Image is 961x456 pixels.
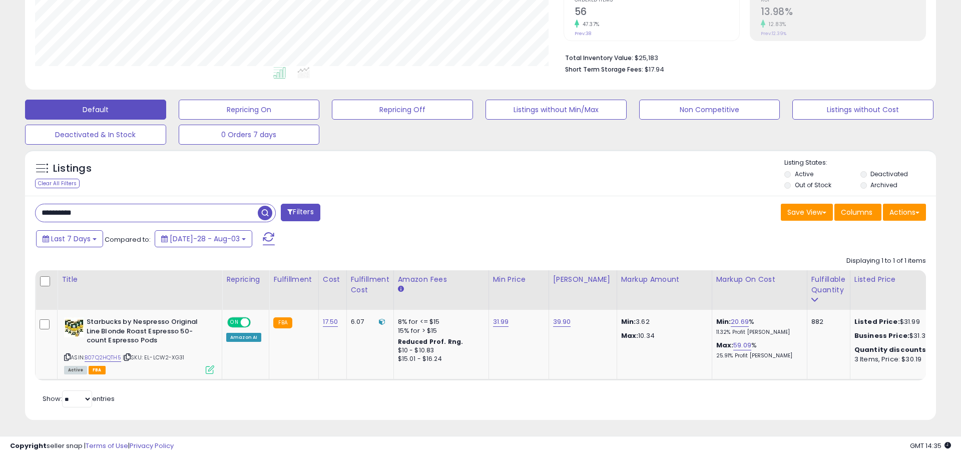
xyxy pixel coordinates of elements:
span: [DATE]-28 - Aug-03 [170,234,240,244]
b: Business Price: [854,331,909,340]
th: The percentage added to the cost of goods (COGS) that forms the calculator for Min & Max prices. [712,270,807,310]
small: FBA [273,317,292,328]
div: Cost [323,274,342,285]
div: seller snap | | [10,441,174,451]
a: Terms of Use [86,441,128,450]
div: Displaying 1 to 1 of 1 items [846,256,926,266]
small: 47.37% [579,21,600,28]
span: ON [228,318,241,327]
p: 11.32% Profit [PERSON_NAME] [716,329,799,336]
button: [DATE]-28 - Aug-03 [155,230,252,247]
p: 10.34 [621,331,704,340]
div: ASIN: [64,317,214,373]
p: Listing States: [784,158,935,168]
div: Repricing [226,274,265,285]
b: Min: [716,317,731,326]
a: 59.09 [733,340,751,350]
b: Reduced Prof. Rng. [398,337,463,346]
a: Privacy Policy [130,441,174,450]
strong: Max: [621,331,639,340]
label: Out of Stock [795,181,831,189]
a: 17.50 [323,317,338,327]
div: Fulfillment Cost [351,274,389,295]
button: Repricing Off [332,100,473,120]
img: 51IDUXl3xtL._SL40_.jpg [64,317,84,337]
button: 0 Orders 7 days [179,125,320,145]
small: 12.83% [765,21,786,28]
div: Fulfillable Quantity [811,274,846,295]
b: Max: [716,340,734,350]
h5: Listings [53,162,92,176]
button: Deactivated & In Stock [25,125,166,145]
h2: 56 [575,6,739,20]
button: Default [25,100,166,120]
div: % [716,341,799,359]
label: Archived [870,181,897,189]
div: 15% for > $15 [398,326,481,335]
b: Total Inventory Value: [565,54,633,62]
span: 2025-08-11 14:35 GMT [910,441,951,450]
div: Listed Price [854,274,941,285]
a: 31.99 [493,317,509,327]
span: All listings currently available for purchase on Amazon [64,366,87,374]
b: Listed Price: [854,317,900,326]
div: 8% for <= $15 [398,317,481,326]
b: Quantity discounts [854,345,926,354]
div: Amazon Fees [398,274,485,285]
div: Markup on Cost [716,274,803,285]
div: Clear All Filters [35,179,80,188]
button: Save View [781,204,833,221]
a: 39.90 [553,317,571,327]
div: $10 - $10.83 [398,346,481,355]
button: Filters [281,204,320,221]
small: Prev: 12.39% [761,31,786,37]
b: Starbucks by Nespresso Original Line Blonde Roast Espresso 50-count Espresso Pods [87,317,208,348]
span: Last 7 Days [51,234,91,244]
p: 25.91% Profit [PERSON_NAME] [716,352,799,359]
small: Prev: 38 [575,31,591,37]
strong: Min: [621,317,636,326]
span: Show: entries [43,394,115,403]
a: 20.69 [731,317,749,327]
button: Listings without Min/Max [486,100,627,120]
span: $17.94 [645,65,664,74]
label: Deactivated [870,170,908,178]
div: Title [62,274,218,285]
div: [PERSON_NAME] [553,274,613,285]
span: OFF [249,318,265,327]
h2: 13.98% [761,6,925,20]
div: : [854,345,937,354]
div: 882 [811,317,842,326]
span: FBA [89,366,106,374]
div: 3 Items, Price: $30.19 [854,355,937,364]
button: Listings without Cost [792,100,933,120]
label: Active [795,170,813,178]
button: Actions [883,204,926,221]
div: $15.01 - $16.24 [398,355,481,363]
p: 3.62 [621,317,704,326]
button: Last 7 Days [36,230,103,247]
span: Columns [841,207,872,217]
span: | SKU: EL-LCW2-XG31 [123,353,184,361]
div: $31.99 [854,317,937,326]
span: Compared to: [105,235,151,244]
div: $31.39 [854,331,937,340]
strong: Copyright [10,441,47,450]
div: Amazon AI [226,333,261,342]
div: Min Price [493,274,545,285]
button: Columns [834,204,881,221]
small: Amazon Fees. [398,285,404,294]
a: B07Q2HQTH5 [85,353,121,362]
li: $25,183 [565,51,918,63]
button: Non Competitive [639,100,780,120]
div: Markup Amount [621,274,708,285]
b: Short Term Storage Fees: [565,65,643,74]
div: 6.07 [351,317,386,326]
button: Repricing On [179,100,320,120]
div: % [716,317,799,336]
div: Fulfillment [273,274,314,285]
